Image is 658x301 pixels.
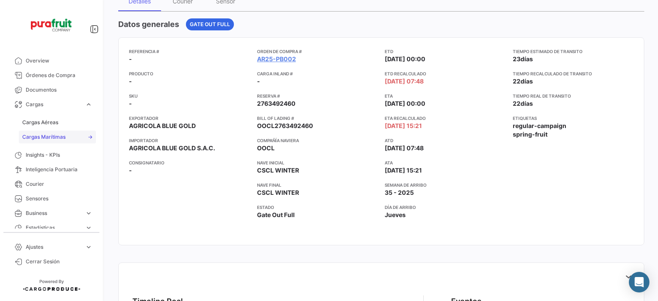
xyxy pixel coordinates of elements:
app-card-info-title: Exportador [129,115,250,122]
div: Abrir Intercom Messenger [629,272,649,292]
a: Cargas Marítimas [19,131,96,143]
app-card-info-title: ATA [385,159,506,166]
a: Documentos [7,83,96,97]
span: OOCL [257,144,275,152]
span: AGRICOLA BLUE GOLD [129,122,196,130]
app-card-info-title: Etiquetas [513,115,634,122]
span: Insights - KPIs [26,151,93,159]
app-card-info-title: SKU [129,92,250,99]
app-card-info-title: Consignatario [129,159,250,166]
span: regular-campaign [513,122,566,130]
app-card-info-title: Día de Arribo [385,204,506,211]
span: Inteligencia Portuaria [26,166,93,173]
span: [DATE] 15:21 [385,122,422,130]
span: Cargas [26,101,81,108]
app-card-info-title: Nave final [257,182,378,188]
span: expand_more [85,101,93,108]
app-card-info-title: Bill of Lading # [257,115,378,122]
span: [DATE] 00:00 [385,55,425,63]
span: Cargas Aéreas [22,119,58,126]
span: Órdenes de Compra [26,72,93,79]
app-card-info-title: Carga inland # [257,70,378,77]
span: - [257,77,260,86]
span: - [129,166,132,175]
span: [DATE] 00:00 [385,99,425,108]
span: Gate Out Full [190,21,230,28]
span: CSCL WINTER [257,188,299,197]
span: Ajustes [26,243,81,251]
a: Cargas Aéreas [19,116,96,129]
span: Business [26,209,81,217]
span: [DATE] 15:21 [385,166,422,175]
span: Overview [26,57,93,65]
app-card-info-title: Tiempo real de transito [513,92,634,99]
app-card-info-title: ETD Recalculado [385,70,506,77]
span: Estadísticas [26,224,81,232]
app-card-info-title: Importador [129,137,250,144]
span: días [520,55,533,63]
a: Órdenes de Compra [7,68,96,83]
span: - [129,99,132,108]
span: CSCL WINTER [257,166,299,175]
h4: Datos generales [118,18,179,30]
span: OOCL2763492460 [257,122,313,130]
app-card-info-title: Nave inicial [257,159,378,166]
app-card-info-title: Estado [257,204,378,211]
span: 2763492460 [257,99,296,108]
span: Jueves [385,211,406,219]
span: Cargas Marítimas [22,133,66,141]
a: Courier [7,177,96,191]
span: Documentos [26,86,93,94]
span: días [520,77,533,85]
span: [DATE] 07:48 [385,144,424,152]
span: expand_more [85,224,93,232]
span: Cerrar Sesión [26,258,93,265]
app-card-info-title: ATD [385,137,506,144]
a: Overview [7,54,96,68]
app-card-info-title: Tiempo estimado de transito [513,48,634,55]
span: 22 [513,77,520,85]
span: 23 [513,55,520,63]
app-card-info-title: ETA Recalculado [385,115,506,122]
app-card-info-title: Compañía naviera [257,137,378,144]
app-card-info-title: ETA [385,92,506,99]
span: días [520,100,533,107]
app-card-info-title: Referencia # [129,48,250,55]
app-card-info-title: Tiempo recalculado de transito [513,70,634,77]
span: 35 - 2025 [385,188,414,197]
span: - [129,55,132,63]
app-card-info-title: Reserva # [257,92,378,99]
span: Courier [26,180,93,188]
img: Logo+PuraFruit.png [30,10,73,40]
span: 22 [513,100,520,107]
app-card-info-title: ETD [385,48,506,55]
span: Sensores [26,195,93,203]
span: expand_more [85,243,93,251]
app-card-info-title: Producto [129,70,250,77]
span: Gate Out Full [257,211,295,219]
span: AGRICOLA BLUE GOLD S.A.C. [129,144,215,152]
span: [DATE] 07:48 [385,77,424,86]
app-card-info-title: Orden de Compra # [257,48,378,55]
a: Sensores [7,191,96,206]
span: - [129,77,132,86]
a: Insights - KPIs [7,148,96,162]
a: Inteligencia Portuaria [7,162,96,177]
span: spring-fruit [513,130,547,139]
span: expand_more [85,209,93,217]
app-card-info-title: Semana de Arribo [385,182,506,188]
a: AR25-PB002 [257,55,296,63]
